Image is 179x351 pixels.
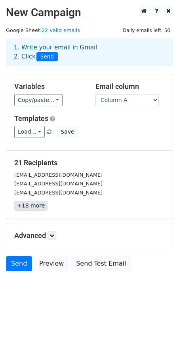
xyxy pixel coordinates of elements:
h2: New Campaign [6,6,173,19]
span: Daily emails left: 50 [120,26,173,35]
h5: Email column [95,82,165,91]
a: Daily emails left: 50 [120,27,173,33]
a: +18 more [14,201,48,211]
a: Copy/paste... [14,94,63,106]
small: [EMAIL_ADDRESS][DOMAIN_NAME] [14,181,103,187]
small: [EMAIL_ADDRESS][DOMAIN_NAME] [14,172,103,178]
a: Preview [34,256,69,271]
iframe: Chat Widget [139,313,179,351]
a: Send [6,256,32,271]
button: Save [57,126,78,138]
span: Send [36,52,58,62]
div: 1. Write your email in Gmail 2. Click [8,43,171,61]
a: Send Test Email [71,256,131,271]
a: Load... [14,126,45,138]
h5: Advanced [14,231,165,240]
h5: 21 Recipients [14,159,165,167]
small: [EMAIL_ADDRESS][DOMAIN_NAME] [14,190,103,196]
h5: Variables [14,82,84,91]
a: 22 valid emails [42,27,80,33]
a: Templates [14,114,48,123]
small: Google Sheet: [6,27,80,33]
